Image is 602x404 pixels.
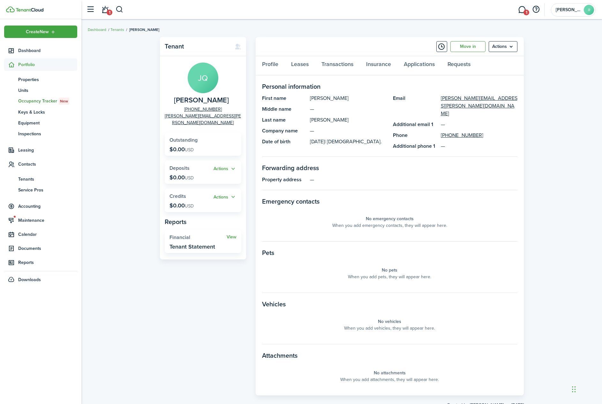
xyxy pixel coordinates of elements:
[262,138,307,146] panel-main-title: Date of birth
[4,107,77,117] a: Keys & Locks
[227,235,237,240] a: View
[262,82,517,91] panel-main-section-title: Personal information
[60,98,68,104] span: New
[169,192,186,200] span: Credits
[169,146,194,153] p: $0.00
[4,128,77,139] a: Inspections
[184,106,222,113] a: [PHONE_NUMBER]
[262,163,517,173] panel-main-section-title: Forwarding address
[88,27,106,33] a: Dashboard
[18,187,77,193] span: Service Pros
[285,56,315,75] a: Leases
[262,248,517,258] panel-main-section-title: Pets
[493,335,602,404] iframe: Chat Widget
[18,276,41,283] span: Downloads
[310,105,387,113] panel-main-description: —
[18,231,77,238] span: Calendar
[6,6,15,12] img: TenantCloud
[214,165,237,173] button: Open menu
[18,76,77,83] span: Properties
[185,175,194,181] span: USD
[18,131,77,137] span: Inspections
[441,131,483,139] a: [PHONE_NUMBER]
[185,146,194,153] span: USD
[169,202,194,209] p: $0.00
[256,56,285,75] a: Profile
[188,63,218,93] avatar-text: JQ
[99,2,111,18] a: Notifications
[393,142,438,150] panel-main-title: Additional phone 1
[348,273,431,280] panel-main-placeholder-description: When you add pets, they will appear here.
[262,299,517,309] panel-main-section-title: Vehicles
[18,245,77,252] span: Documents
[18,147,77,153] span: Leasing
[18,161,77,168] span: Contacts
[110,27,124,33] a: Tenants
[18,47,77,54] span: Dashboard
[18,120,77,126] span: Equipment
[4,174,77,184] a: Tenants
[18,203,77,210] span: Accounting
[523,10,529,15] span: 1
[262,351,517,360] panel-main-section-title: Attachments
[18,61,77,68] span: Portfolio
[4,96,77,107] a: Occupancy TrackerNew
[18,87,77,94] span: Units
[129,27,159,33] span: [PERSON_NAME]
[556,8,581,12] span: Rebecca
[382,267,397,273] panel-main-placeholder-title: No pets
[169,164,190,172] span: Deposits
[16,8,43,12] img: TenantCloud
[441,56,477,75] a: Requests
[84,4,96,16] button: Open sidebar
[310,176,517,183] panel-main-description: —
[325,138,382,145] span: | [DEMOGRAPHIC_DATA].
[165,113,241,126] a: [PERSON_NAME][EMAIL_ADDRESS][PERSON_NAME][DOMAIN_NAME]
[393,94,438,117] panel-main-title: Email
[332,222,447,229] panel-main-placeholder-description: When you add emergency contacts, they will appear here.
[310,116,387,124] panel-main-description: [PERSON_NAME]
[310,94,387,102] panel-main-description: [PERSON_NAME]
[393,131,438,139] panel-main-title: Phone
[489,41,517,52] menu-btn: Actions
[436,41,447,52] button: Timeline
[185,203,194,209] span: USD
[107,10,112,15] span: 1
[18,98,77,105] span: Occupancy Tracker
[26,30,49,34] span: Create New
[214,193,237,201] button: Open menu
[531,4,541,15] button: Open resource center
[262,94,307,102] panel-main-title: First name
[374,370,406,376] panel-main-placeholder-title: No attachments
[174,96,229,104] span: John Quamme
[4,85,77,96] a: Units
[165,217,241,227] panel-main-subtitle: Reports
[4,74,77,85] a: Properties
[315,56,360,75] a: Transactions
[262,176,307,183] panel-main-title: Property address
[4,117,77,128] a: Equipment
[169,136,198,144] span: Outstanding
[169,174,194,181] p: $0.00
[489,41,517,52] button: Open menu
[584,5,594,15] avatar-text: R
[572,380,576,399] div: Drag
[310,127,387,135] panel-main-description: —
[18,217,77,224] span: Maintenance
[366,215,414,222] panel-main-placeholder-title: No emergency contacts
[214,193,237,201] button: Actions
[18,176,77,183] span: Tenants
[214,165,237,173] button: Actions
[344,325,435,332] panel-main-placeholder-description: When you add vehicles, they will appear here.
[450,41,485,52] a: Move in
[340,376,439,383] panel-main-placeholder-description: When you add attachments, they will appear here.
[18,259,77,266] span: Reports
[4,184,77,195] a: Service Pros
[169,243,215,250] widget-stats-description: Tenant Statement
[393,121,438,128] panel-main-title: Additional email 1
[262,105,307,113] panel-main-title: Middle name
[378,318,401,325] panel-main-placeholder-title: No vehicles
